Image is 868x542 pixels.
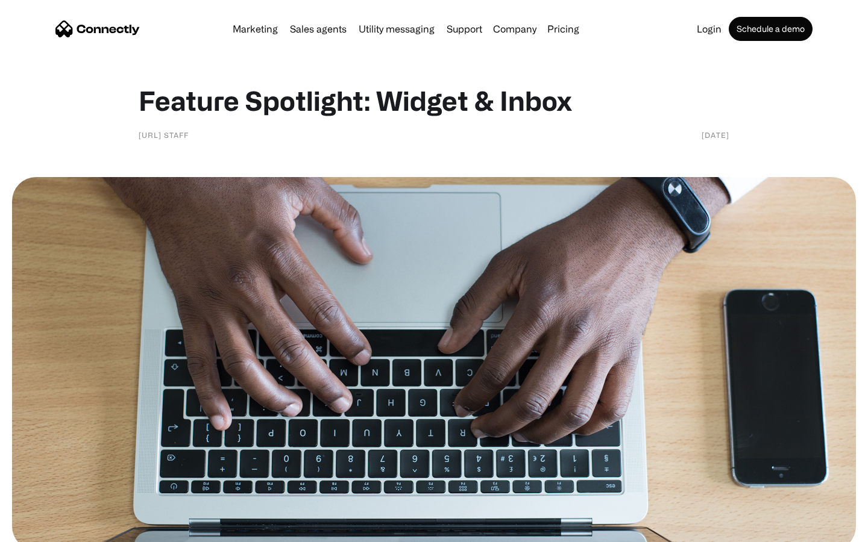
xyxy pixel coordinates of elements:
div: [URL] staff [139,129,189,141]
a: Login [692,24,726,34]
a: Utility messaging [354,24,439,34]
a: Support [442,24,487,34]
a: Schedule a demo [729,17,813,41]
ul: Language list [24,521,72,538]
a: Marketing [228,24,283,34]
aside: Language selected: English [12,521,72,538]
a: Pricing [542,24,584,34]
div: [DATE] [702,129,729,141]
div: Company [493,20,536,37]
h1: Feature Spotlight: Widget & Inbox [139,84,729,117]
a: Sales agents [285,24,351,34]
